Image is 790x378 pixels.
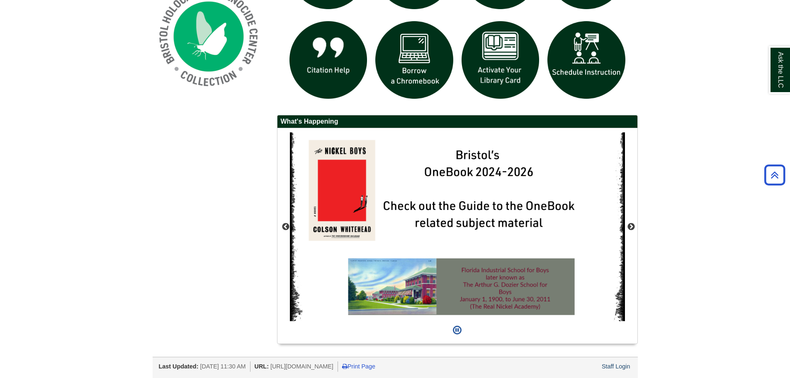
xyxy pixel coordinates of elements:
[285,17,372,103] img: citation help icon links to citation help guide page
[543,17,630,103] img: For faculty. Schedule Library Instruction icon links to form.
[761,169,788,180] a: Back to Top
[342,363,375,370] a: Print Page
[290,132,625,321] img: The Nickel Boys OneBook
[602,363,630,370] a: Staff Login
[282,223,290,231] button: Previous
[290,132,625,321] div: This box contains rotating images
[270,363,333,370] span: [URL][DOMAIN_NAME]
[255,363,269,370] span: URL:
[342,363,348,369] i: Print Page
[450,321,464,339] button: Pause
[457,17,544,103] img: activate Library Card icon links to form to activate student ID into library card
[277,115,637,128] h2: What's Happening
[371,17,457,103] img: Borrow a chromebook icon links to the borrow a chromebook web page
[159,363,199,370] span: Last Updated:
[200,363,246,370] span: [DATE] 11:30 AM
[627,223,635,231] button: Next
